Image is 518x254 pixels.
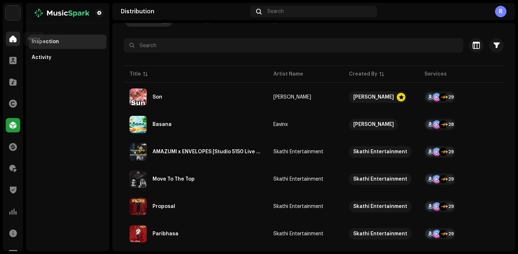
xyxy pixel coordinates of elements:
input: Search [124,38,463,53]
span: Skathi Entertainment [349,173,413,185]
div: Paribhasa [153,231,178,236]
div: [PERSON_NAME] [353,91,394,103]
div: +29 [445,148,454,156]
img: 76c6803a-3ab4-4a60-8e55-7cc5fb6aba9c [129,143,147,160]
div: [PERSON_NAME] [353,119,394,130]
div: Skathi Entertainment [273,149,323,154]
span: Skathi Entertainment [349,146,413,158]
span: Eavinx [273,122,337,127]
div: Skathi Entertainment [353,201,407,212]
div: R [495,6,506,17]
div: Distribution [121,9,247,14]
img: a359df4b-d8b0-4d1c-857d-cc16b97a561c [129,116,147,133]
div: +29 [445,175,454,183]
img: 2ad2e464-3749-4f41-b18e-366889bc73db [129,89,147,106]
div: Skathi Entertainment [273,204,323,209]
div: +29 [445,230,454,238]
span: Search [267,9,284,14]
span: Sumit Mallik [349,119,413,130]
div: Move To The Top [153,177,195,182]
div: +28 [445,120,454,129]
re-m-nav-item: Activity [29,50,106,65]
div: Eavinx [273,122,288,127]
div: Son [153,95,162,100]
img: ee57ced0-4f3b-48e3-84c2-0d5961256ede [129,171,147,188]
div: Skathi Entertainment [353,146,407,158]
div: Skathi Entertainment [353,173,407,185]
span: Alija Maya Kumari [273,95,337,100]
span: Skathi Entertainment [349,201,413,212]
img: 085b6964-dccc-44a1-84c0-aea818ca749f [129,198,147,215]
div: Skathi Entertainment [273,231,323,236]
div: +29 [445,202,454,211]
div: Skathi Entertainment [273,177,323,182]
div: Inspection [32,39,59,45]
div: AMAZUMI x ENVELOPES [Studio 5150 Live Session] [153,149,262,154]
img: bc4c4277-71b2-49c5-abdf-ca4e9d31f9c1 [6,6,20,20]
span: Skathi Entertainment [273,149,337,154]
span: Skathi Entertainment [273,204,337,209]
span: Skathi Entertainment [273,231,337,236]
div: Created By [349,71,377,78]
div: [PERSON_NAME] [273,95,311,100]
span: Skathi Entertainment [273,177,337,182]
div: Skathi Entertainment [353,228,407,240]
img: b012e8be-3435-4c6f-a0fa-ef5940768437 [32,9,92,17]
div: Activity [32,55,51,60]
div: Basana [153,122,172,127]
span: Skathi Entertainment [349,228,413,240]
span: Bishnu Kunwar [349,91,413,103]
div: +29 [445,93,454,101]
img: 017aa529-0108-44a0-bf08-05a824c4f342 [129,225,147,242]
div: Proposal [153,204,175,209]
re-m-nav-item: Inspection [29,35,106,49]
div: Title [129,71,141,78]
